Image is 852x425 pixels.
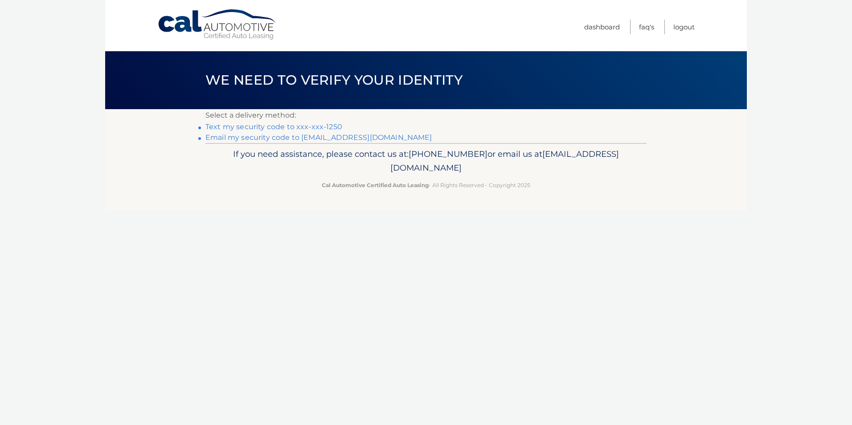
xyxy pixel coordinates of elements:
[205,72,463,88] span: We need to verify your identity
[639,20,654,34] a: FAQ's
[211,147,641,176] p: If you need assistance, please contact us at: or email us at
[673,20,695,34] a: Logout
[584,20,620,34] a: Dashboard
[409,149,487,159] span: [PHONE_NUMBER]
[205,123,342,131] a: Text my security code to xxx-xxx-1250
[157,9,278,41] a: Cal Automotive
[205,133,432,142] a: Email my security code to [EMAIL_ADDRESS][DOMAIN_NAME]
[205,109,647,122] p: Select a delivery method:
[211,180,641,190] p: - All Rights Reserved - Copyright 2025
[322,182,429,188] strong: Cal Automotive Certified Auto Leasing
